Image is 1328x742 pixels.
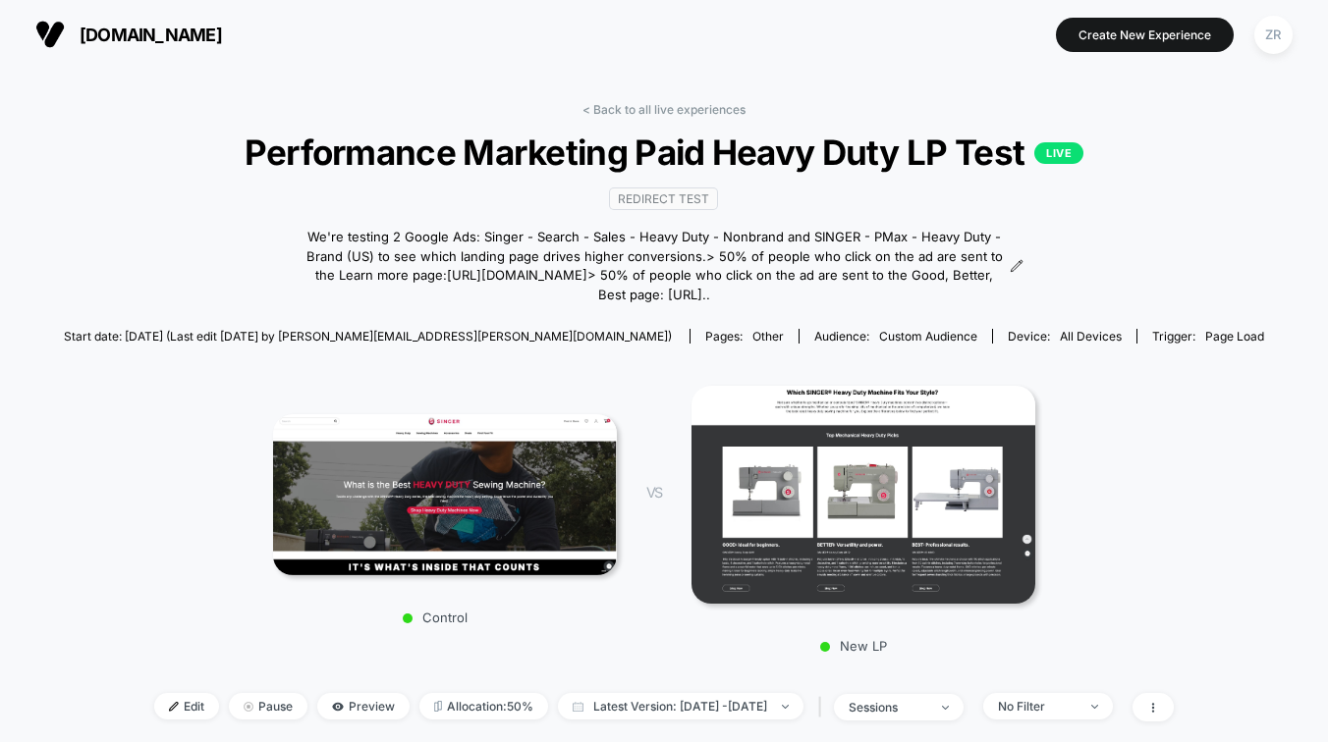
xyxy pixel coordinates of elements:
div: ZR [1254,16,1293,54]
span: Redirect Test [609,187,718,210]
span: Allocation: 50% [419,693,548,719]
span: Device: [992,329,1136,344]
button: Create New Experience [1056,18,1234,52]
span: Latest Version: [DATE] - [DATE] [558,693,803,719]
img: edit [169,702,179,712]
span: Edit [154,693,219,719]
img: Visually logo [35,20,65,49]
div: Trigger: [1152,329,1264,344]
img: end [244,702,253,712]
img: calendar [573,702,583,712]
div: Audience: [814,329,977,344]
span: | [813,693,834,721]
img: end [942,706,949,710]
span: all devices [1060,329,1122,344]
div: sessions [849,700,927,715]
span: [DOMAIN_NAME] [80,25,222,45]
span: Start date: [DATE] (Last edit [DATE] by [PERSON_NAME][EMAIL_ADDRESS][PERSON_NAME][DOMAIN_NAME]) [64,329,672,344]
p: Control [263,609,607,625]
img: end [782,705,789,709]
span: Preview [317,693,410,719]
span: Performance Marketing Paid Heavy Duty LP Test [124,132,1203,173]
img: Control main [273,414,617,576]
p: New LP [682,638,1025,654]
span: VS [646,484,662,501]
img: end [1091,705,1098,709]
span: other [752,329,784,344]
img: New LP main [692,386,1035,604]
a: < Back to all live experiences [582,102,746,117]
span: Page Load [1205,329,1264,344]
div: No Filter [998,699,1077,714]
button: ZR [1248,15,1299,55]
button: [DOMAIN_NAME] [29,19,228,50]
span: We're testing 2 Google Ads: Singer - Search - Sales - Heavy Duty - Nonbrand and SINGER - PMax - H... [304,228,1006,304]
div: Pages: [705,329,784,344]
p: LIVE [1034,142,1083,164]
span: Pause [229,693,307,719]
img: rebalance [434,701,442,712]
span: Custom Audience [879,329,977,344]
